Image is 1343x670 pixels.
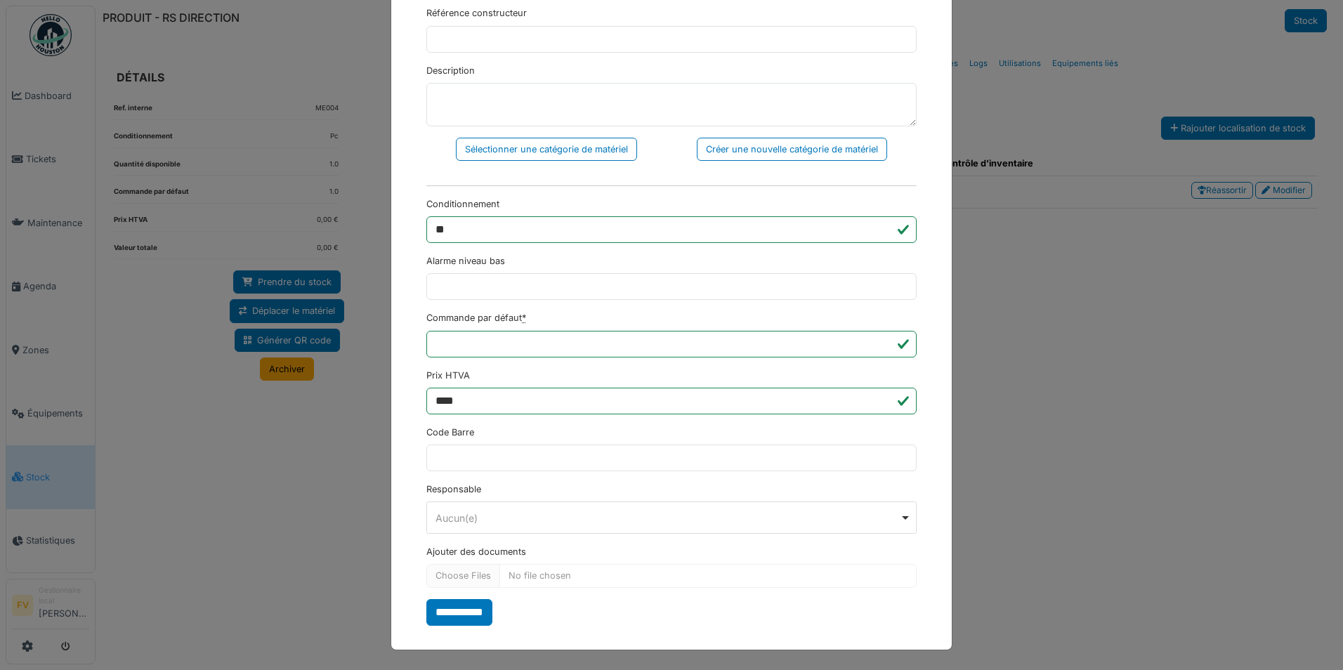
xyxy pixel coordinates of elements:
[426,426,474,439] label: Code Barre
[426,197,499,211] label: Conditionnement
[435,511,900,525] div: Aucun(e)
[522,313,526,323] abbr: Requis
[426,545,526,558] label: Ajouter des documents
[426,482,481,496] label: Responsable
[456,138,637,161] div: Sélectionner une catégorie de matériel
[426,254,505,268] label: Alarme niveau bas
[426,64,475,77] label: Description
[426,369,470,382] label: Prix HTVA
[426,6,527,20] label: Référence constructeur
[426,311,526,324] label: Commande par défaut
[697,138,887,161] div: Créer une nouvelle catégorie de matériel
